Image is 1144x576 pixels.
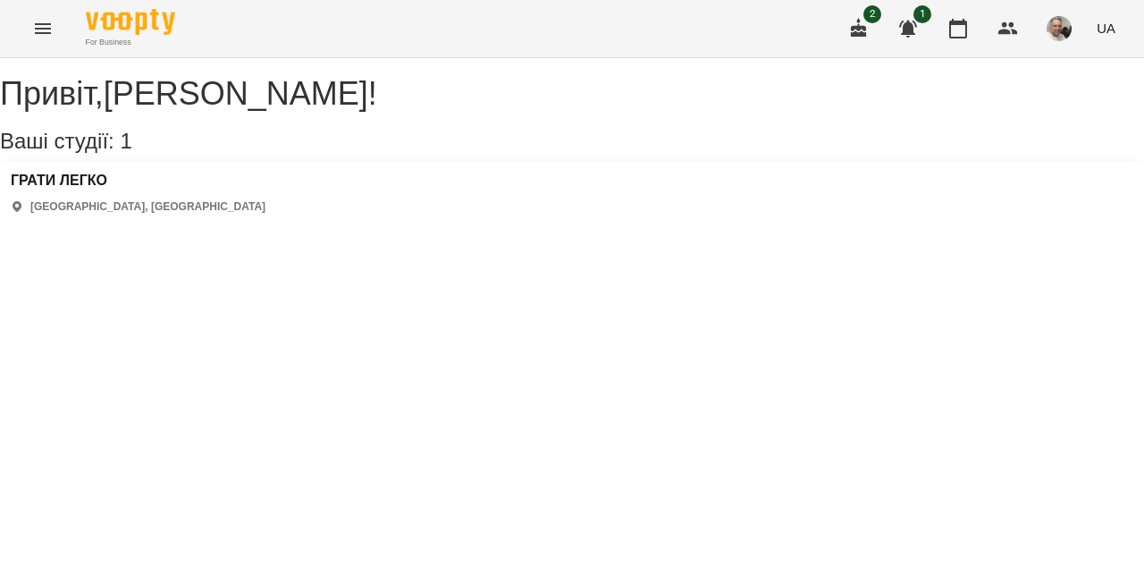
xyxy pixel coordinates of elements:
p: [GEOGRAPHIC_DATA], [GEOGRAPHIC_DATA] [30,199,265,215]
button: Menu [21,7,64,50]
img: c6e0b29f0dc4630df2824b8ec328bb4d.jpg [1047,16,1072,41]
span: For Business [86,37,175,48]
span: 2 [863,5,881,23]
span: 1 [913,5,931,23]
a: ГРАТИ ЛЕГКО [11,173,265,189]
button: UA [1089,12,1123,45]
span: 1 [120,129,131,153]
img: Voopty Logo [86,9,175,35]
span: UA [1097,19,1115,38]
